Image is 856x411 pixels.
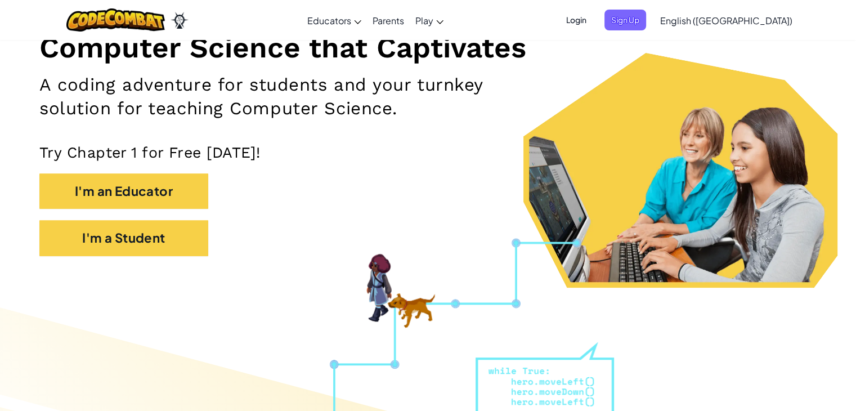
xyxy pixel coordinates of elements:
[410,5,449,35] a: Play
[307,15,351,26] span: Educators
[66,8,165,32] img: CodeCombat logo
[302,5,367,35] a: Educators
[604,10,646,30] button: Sign Up
[39,143,817,162] p: Try Chapter 1 for Free [DATE]!
[660,15,792,26] span: English ([GEOGRAPHIC_DATA])
[559,10,593,30] button: Login
[39,30,817,65] h1: Computer Science that Captivates
[39,173,208,209] button: I'm an Educator
[39,220,208,256] button: I'm a Student
[39,73,560,121] h2: A coding adventure for students and your turnkey solution for teaching Computer Science.
[415,15,433,26] span: Play
[655,5,798,35] a: English ([GEOGRAPHIC_DATA])
[367,5,410,35] a: Parents
[171,12,189,29] img: Ozaria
